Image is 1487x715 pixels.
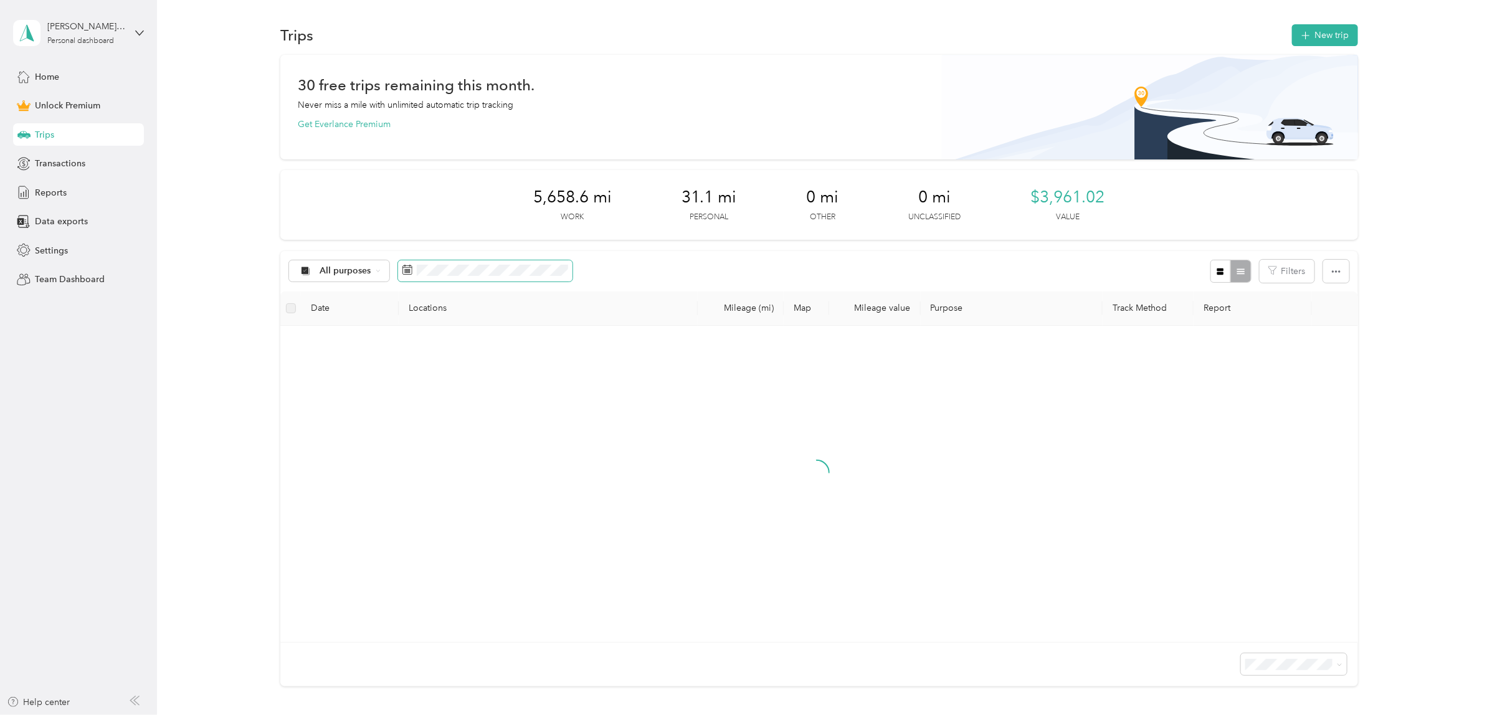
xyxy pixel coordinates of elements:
span: Data exports [35,215,88,228]
button: Get Everlance Premium [298,118,391,131]
th: Purpose [921,291,1103,326]
span: 5,658.6 mi [533,187,612,207]
span: Team Dashboard [35,273,105,286]
th: Date [301,291,399,326]
div: Personal dashboard [47,37,114,45]
span: Home [35,70,59,83]
span: Settings [35,244,68,257]
p: Value [1056,212,1080,223]
p: Unclassified [909,212,961,223]
span: Trips [35,128,54,141]
span: 0 mi [807,187,839,207]
span: 0 mi [919,187,951,207]
button: New trip [1292,24,1358,46]
h1: 30 free trips remaining this month. [298,78,534,92]
th: Mileage (mi) [698,291,784,326]
span: Transactions [35,157,85,170]
span: All purposes [320,267,371,275]
p: Never miss a mile with unlimited automatic trip tracking [298,98,513,111]
th: Map [784,291,829,326]
h1: Trips [280,29,313,42]
button: Help center [7,696,70,709]
p: Personal [690,212,728,223]
p: Work [561,212,584,223]
span: Reports [35,186,67,199]
p: Other [810,212,835,223]
button: Filters [1260,260,1314,283]
div: [PERSON_NAME][EMAIL_ADDRESS][PERSON_NAME][DOMAIN_NAME] [47,20,125,33]
th: Mileage value [829,291,920,326]
th: Report [1194,291,1312,326]
img: Banner [941,55,1358,159]
th: Locations [399,291,698,326]
iframe: Everlance-gr Chat Button Frame [1417,645,1487,715]
span: $3,961.02 [1031,187,1105,207]
span: Unlock Premium [35,99,100,112]
th: Track Method [1103,291,1194,326]
span: 31.1 mi [682,187,737,207]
